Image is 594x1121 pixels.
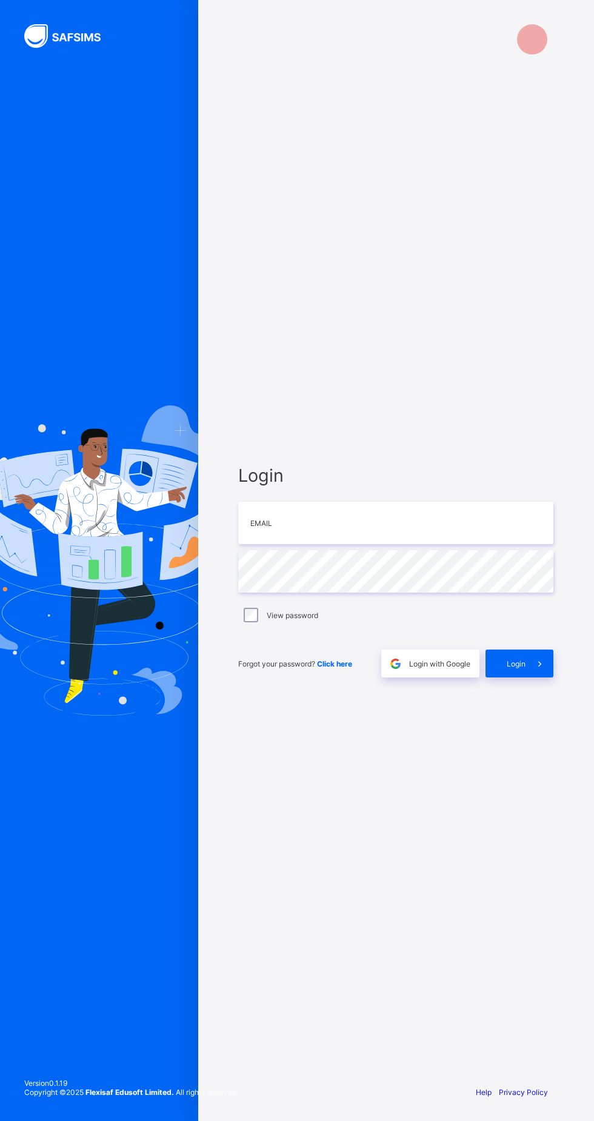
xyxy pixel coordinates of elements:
span: Version 0.1.19 [24,1079,238,1088]
span: Login with Google [409,659,470,668]
a: Click here [317,659,352,668]
img: google.396cfc9801f0270233282035f929180a.svg [389,657,402,671]
img: SAFSIMS Logo [24,24,115,48]
label: View password [267,611,318,620]
span: Login [507,659,526,668]
a: Privacy Policy [499,1088,548,1097]
span: Forgot your password? [238,659,352,668]
a: Help [476,1088,492,1097]
span: Copyright © 2025 All rights reserved. [24,1088,238,1097]
span: Login [238,465,553,486]
strong: Flexisaf Edusoft Limited. [85,1088,174,1097]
